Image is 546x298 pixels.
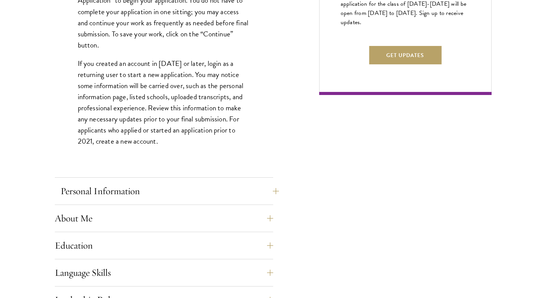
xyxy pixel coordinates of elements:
[61,182,279,200] button: Personal Information
[55,209,273,228] button: About Me
[55,264,273,282] button: Language Skills
[55,236,273,255] button: Education
[78,58,250,147] p: If you created an account in [DATE] or later, login as a returning user to start a new applicatio...
[369,46,441,64] button: Get Updates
